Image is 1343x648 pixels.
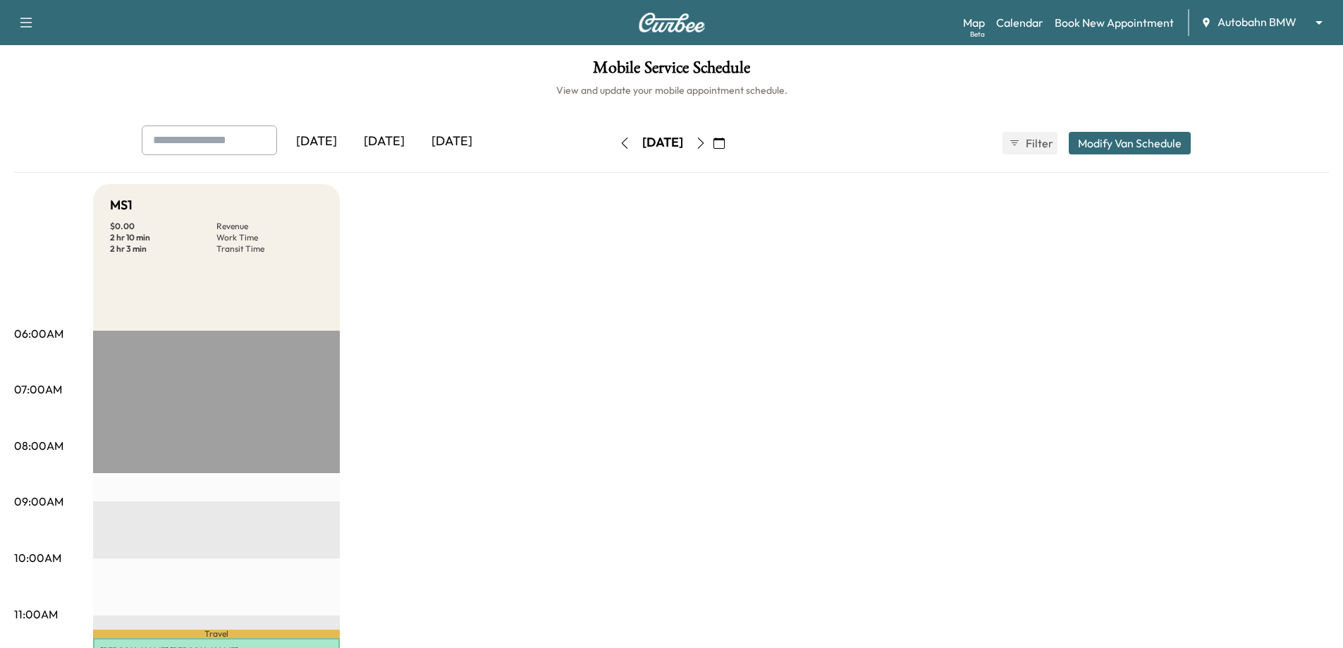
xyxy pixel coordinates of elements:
p: Revenue [216,221,323,232]
button: Filter [1002,132,1057,154]
p: 11:00AM [14,606,58,623]
a: Book New Appointment [1055,14,1174,31]
div: [DATE] [418,126,486,158]
div: [DATE] [642,134,683,152]
h5: MS1 [110,195,133,215]
button: Modify Van Schedule [1069,132,1191,154]
p: $ 0.00 [110,221,216,232]
div: [DATE] [350,126,418,158]
h6: View and update your mobile appointment schedule. [14,83,1329,97]
p: 2 hr 3 min [110,243,216,255]
div: [DATE] [283,126,350,158]
p: 09:00AM [14,493,63,510]
p: 10:00AM [14,549,61,566]
p: Transit Time [216,243,323,255]
p: 06:00AM [14,325,63,342]
p: 08:00AM [14,437,63,454]
a: MapBeta [963,14,985,31]
span: Filter [1026,135,1051,152]
p: Travel [93,630,340,638]
div: Beta [970,29,985,39]
p: Work Time [216,232,323,243]
h1: Mobile Service Schedule [14,59,1329,83]
p: 2 hr 10 min [110,232,216,243]
a: Calendar [996,14,1043,31]
p: 07:00AM [14,381,62,398]
span: Autobahn BMW [1218,14,1296,30]
img: Curbee Logo [638,13,706,32]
